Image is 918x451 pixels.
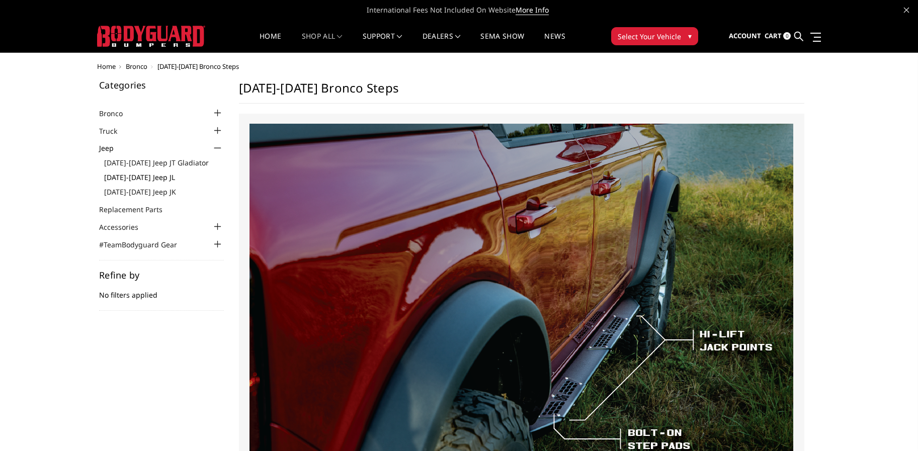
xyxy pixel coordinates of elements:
[239,80,804,104] h1: [DATE]-[DATE] Bronco Steps
[99,143,126,153] a: Jeep
[363,33,402,52] a: Support
[868,403,918,451] iframe: Chat Widget
[729,23,761,50] a: Account
[688,31,692,41] span: ▾
[104,187,224,197] a: [DATE]-[DATE] Jeep JK
[783,32,791,40] span: 0
[99,270,224,280] h5: Refine by
[99,108,135,119] a: Bronco
[104,157,224,168] a: [DATE]-[DATE] Jeep JT Gladiator
[765,31,782,40] span: Cart
[99,204,175,215] a: Replacement Parts
[157,62,239,71] span: [DATE]-[DATE] Bronco Steps
[765,23,791,50] a: Cart 0
[99,126,130,136] a: Truck
[618,31,681,42] span: Select Your Vehicle
[729,31,761,40] span: Account
[97,26,205,47] img: BODYGUARD BUMPERS
[260,33,281,52] a: Home
[99,270,224,311] div: No filters applied
[126,62,147,71] a: Bronco
[302,33,343,52] a: shop all
[544,33,565,52] a: News
[99,80,224,89] h5: Categories
[611,27,698,45] button: Select Your Vehicle
[480,33,524,52] a: SEMA Show
[516,5,549,15] a: More Info
[423,33,461,52] a: Dealers
[97,62,116,71] a: Home
[104,172,224,183] a: [DATE]-[DATE] Jeep JL
[99,222,151,232] a: Accessories
[99,239,190,250] a: #TeamBodyguard Gear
